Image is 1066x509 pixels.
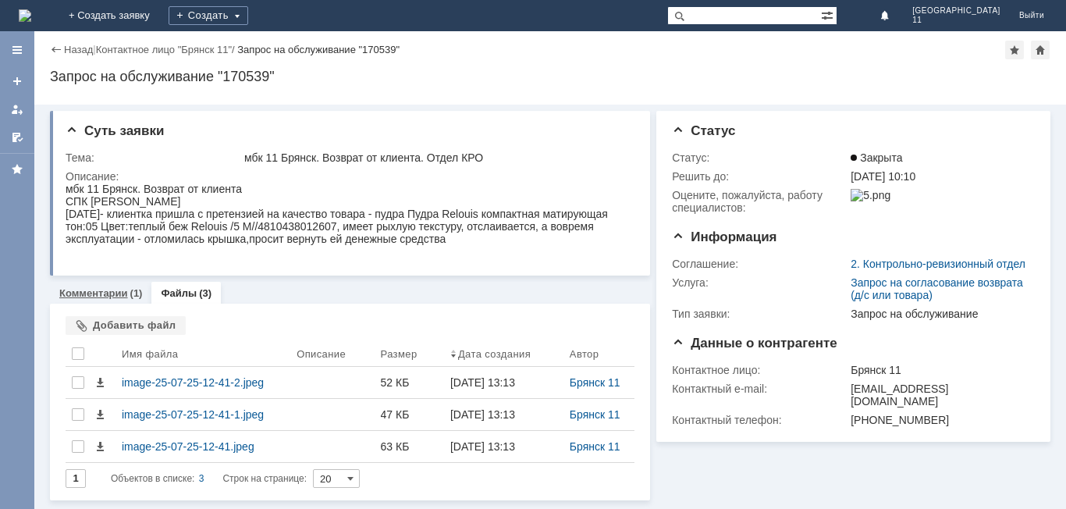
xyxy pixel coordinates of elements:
[19,9,31,22] a: Перейти на домашнюю страницу
[94,376,106,389] span: Скачать файл
[122,376,284,389] div: image-25-07-25-12-41-2.jpeg
[94,408,106,421] span: Скачать файл
[66,123,164,138] span: Суть заявки
[66,170,632,183] div: Описание:
[450,408,515,421] div: [DATE] 13:13
[672,258,847,270] div: Соглашение:
[672,414,847,426] div: Контактный телефон:
[570,440,620,453] a: Брянск 11
[672,364,847,376] div: Контактное лицо:
[563,341,634,367] th: Автор
[50,69,1050,84] div: Запрос на обслуживание "170539"
[122,440,284,453] div: image-25-07-25-12-41.jpeg
[94,440,106,453] span: Скачать файл
[381,440,438,453] div: 63 КБ
[161,287,197,299] a: Файлы
[912,6,1000,16] span: [GEOGRAPHIC_DATA]
[122,348,178,360] div: Имя файла
[450,440,515,453] div: [DATE] 13:13
[1005,41,1024,59] div: Добавить в избранное
[821,7,837,22] span: Расширенный поиск
[851,189,890,201] img: 5.png
[93,43,95,55] div: |
[672,276,847,289] div: Услуга:
[851,308,1028,320] div: Запрос на обслуживание
[851,258,1025,270] a: 2. Контрольно-ревизионный отдел
[115,341,290,367] th: Имя файла
[851,151,902,164] span: Закрыта
[130,287,143,299] div: (1)
[570,408,620,421] a: Брянск 11
[122,408,284,421] div: image-25-07-25-12-41-1.jpeg
[672,383,847,395] div: Контактный e-mail:
[672,336,837,351] span: Данные о контрагенте
[1031,41,1050,59] div: Сделать домашней страницей
[297,348,346,360] div: Описание
[5,125,30,150] a: Мои согласования
[111,469,307,488] i: Строк на странице:
[19,9,31,22] img: logo
[66,151,241,164] div: Тема:
[450,376,515,389] div: [DATE] 13:13
[169,6,248,25] div: Создать
[851,276,1023,301] a: Запрос на согласование возврата (д/с или товара)
[64,44,93,55] a: Назад
[199,287,211,299] div: (3)
[199,469,204,488] div: 3
[381,348,418,360] div: Размер
[851,414,1028,426] div: [PHONE_NUMBER]
[237,44,400,55] div: Запрос на обслуживание "170539"
[672,230,776,244] span: Информация
[851,383,1028,408] div: [EMAIL_ADDRESS][DOMAIN_NAME]
[375,341,444,367] th: Размер
[458,348,531,360] div: Дата создания
[59,287,128,299] a: Комментарии
[851,170,915,183] span: [DATE] 10:10
[672,170,847,183] div: Решить до:
[570,376,620,389] a: Брянск 11
[244,151,629,164] div: мбк 11 Брянск. Возврат от клиента. Отдел КРО
[96,44,232,55] a: Контактное лицо "Брянск 11"
[851,364,1028,376] div: Брянск 11
[444,341,563,367] th: Дата создания
[5,97,30,122] a: Мои заявки
[672,123,735,138] span: Статус
[111,473,194,484] span: Объектов в списке:
[96,44,238,55] div: /
[5,69,30,94] a: Создать заявку
[672,189,847,214] div: Oцените, пожалуйста, работу специалистов:
[381,408,438,421] div: 47 КБ
[570,348,599,360] div: Автор
[672,151,847,164] div: Статус:
[381,376,438,389] div: 52 КБ
[912,16,1000,25] span: 11
[672,308,847,320] div: Тип заявки:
